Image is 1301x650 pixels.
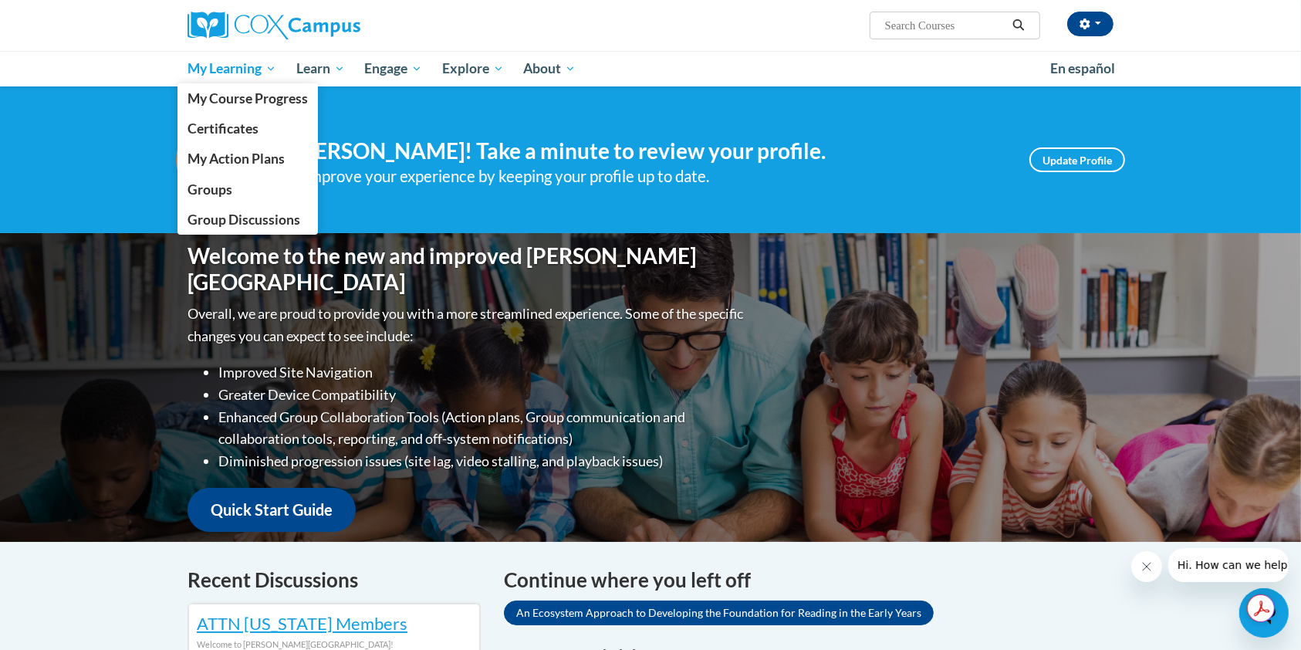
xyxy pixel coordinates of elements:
[218,450,747,472] li: Diminished progression issues (site lag, video stalling, and playback issues)
[1067,12,1113,36] button: Account Settings
[504,565,1113,595] h4: Continue where you left off
[177,174,318,205] a: Groups
[177,144,318,174] a: My Action Plans
[188,212,300,228] span: Group Discussions
[442,59,504,78] span: Explore
[884,16,1007,35] input: Search Courses
[296,59,345,78] span: Learn
[188,120,259,137] span: Certificates
[269,138,1006,164] h4: Hi [PERSON_NAME]! Take a minute to review your profile.
[286,51,355,86] a: Learn
[218,384,747,406] li: Greater Device Compatibility
[523,59,576,78] span: About
[432,51,514,86] a: Explore
[177,113,318,144] a: Certificates
[188,243,747,295] h1: Welcome to the new and improved [PERSON_NAME][GEOGRAPHIC_DATA]
[1007,16,1030,35] button: Search
[1239,588,1289,638] iframe: Button to launch messaging window
[364,59,422,78] span: Engage
[1040,52,1125,85] a: En español
[177,205,318,235] a: Group Discussions
[1131,551,1162,582] iframe: Close message
[1029,147,1125,172] a: Update Profile
[188,12,360,39] img: Cox Campus
[164,51,1137,86] div: Main menu
[176,125,245,195] img: Profile Image
[269,164,1006,189] div: Help improve your experience by keeping your profile up to date.
[188,151,285,167] span: My Action Plans
[1168,548,1289,582] iframe: Message from company
[188,12,481,39] a: Cox Campus
[504,601,934,625] a: An Ecosystem Approach to Developing the Foundation for Reading in the Early Years
[9,11,125,23] span: Hi. How can we help?
[177,51,286,86] a: My Learning
[188,488,356,532] a: Quick Start Guide
[218,361,747,384] li: Improved Site Navigation
[197,613,407,634] a: ATTN [US_STATE] Members
[1050,60,1115,76] span: En español
[188,303,747,347] p: Overall, we are proud to provide you with a more streamlined experience. Some of the specific cha...
[188,90,308,107] span: My Course Progress
[218,406,747,451] li: Enhanced Group Collaboration Tools (Action plans, Group communication and collaboration tools, re...
[354,51,432,86] a: Engage
[188,181,232,198] span: Groups
[177,83,318,113] a: My Course Progress
[188,59,276,78] span: My Learning
[514,51,586,86] a: About
[188,565,481,595] h4: Recent Discussions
